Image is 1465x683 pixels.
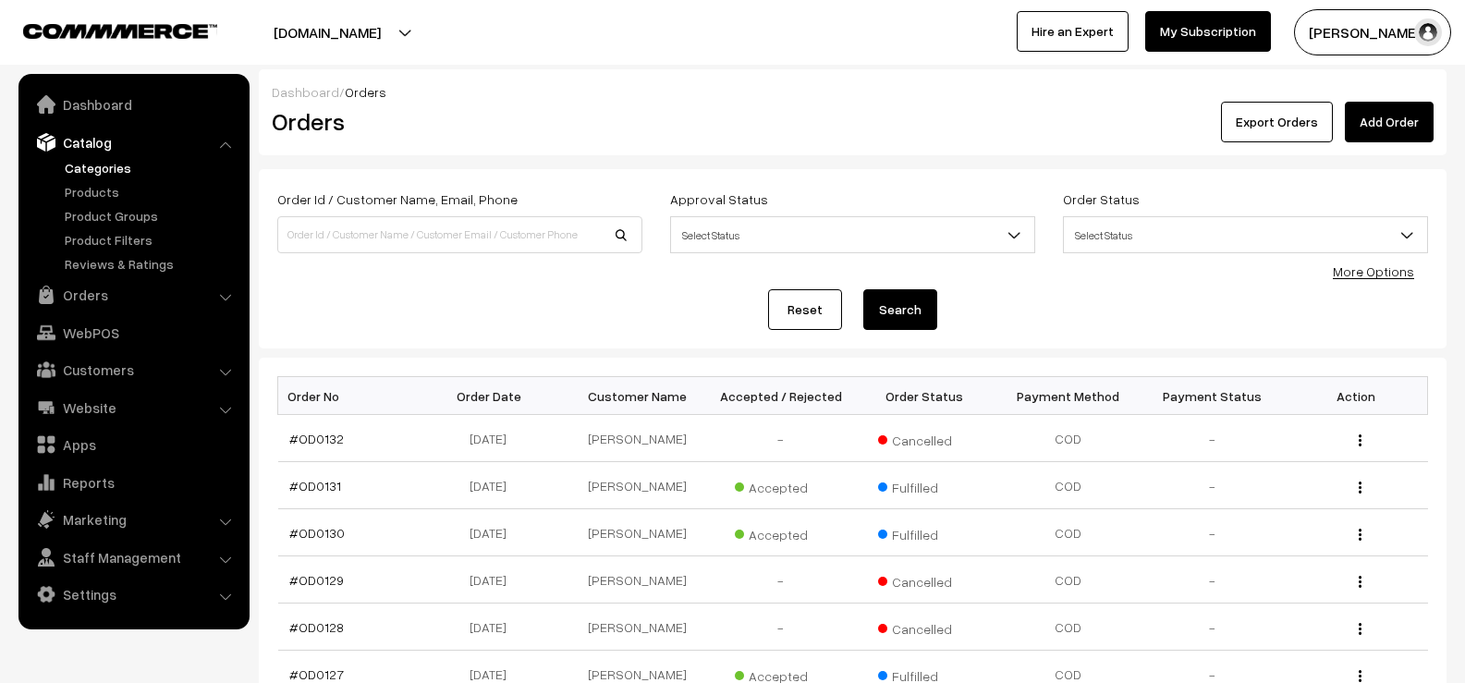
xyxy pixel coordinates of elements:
td: [DATE] [421,556,566,604]
td: - [709,556,853,604]
td: COD [996,509,1141,556]
th: Accepted / Rejected [709,377,853,415]
span: Select Status [1063,216,1428,253]
th: Action [1284,377,1428,415]
a: Reset [768,289,842,330]
img: Menu [1359,529,1361,541]
a: Categories [60,158,243,177]
th: Order Date [421,377,566,415]
a: #OD0131 [289,478,341,494]
a: Marketing [23,503,243,536]
span: Select Status [1064,219,1427,251]
a: #OD0132 [289,431,344,446]
a: Add Order [1345,102,1434,142]
button: [DOMAIN_NAME] [209,9,446,55]
img: Menu [1359,576,1361,588]
a: Settings [23,578,243,611]
th: Customer Name [566,377,710,415]
td: - [1141,556,1285,604]
a: Hire an Expert [1017,11,1129,52]
a: My Subscription [1145,11,1271,52]
img: Menu [1359,623,1361,635]
button: [PERSON_NAME] [1294,9,1451,55]
h2: Orders [272,107,641,136]
a: Customers [23,353,243,386]
a: Products [60,182,243,201]
a: #OD0128 [289,619,344,635]
span: Orders [345,84,386,100]
span: Cancelled [878,426,971,450]
td: - [1141,462,1285,509]
th: Payment Method [996,377,1141,415]
span: Select Status [671,219,1034,251]
a: #OD0130 [289,525,345,541]
td: - [709,415,853,462]
a: Catalog [23,126,243,159]
th: Order No [278,377,422,415]
button: Export Orders [1221,102,1333,142]
a: COMMMERCE [23,18,185,41]
div: / [272,82,1434,102]
span: Fulfilled [878,520,971,544]
td: [PERSON_NAME] [566,556,710,604]
span: Cancelled [878,615,971,639]
th: Payment Status [1141,377,1285,415]
span: Select Status [670,216,1035,253]
a: #OD0129 [289,572,344,588]
a: WebPOS [23,316,243,349]
td: [PERSON_NAME] [566,509,710,556]
td: COD [996,556,1141,604]
img: Menu [1359,670,1361,682]
button: Search [863,289,937,330]
td: [PERSON_NAME] [566,462,710,509]
td: [DATE] [421,415,566,462]
span: Accepted [735,520,827,544]
a: Reports [23,466,243,499]
a: Dashboard [23,88,243,121]
td: - [1141,415,1285,462]
a: Dashboard [272,84,339,100]
img: COMMMERCE [23,24,217,38]
label: Order Status [1063,189,1140,209]
td: COD [996,604,1141,651]
span: Cancelled [878,567,971,592]
img: Menu [1359,482,1361,494]
td: [DATE] [421,462,566,509]
a: #OD0127 [289,666,344,682]
img: Menu [1359,434,1361,446]
td: [DATE] [421,604,566,651]
a: Orders [23,278,243,311]
td: - [1141,509,1285,556]
th: Order Status [853,377,997,415]
a: Product Groups [60,206,243,226]
span: Fulfilled [878,473,971,497]
td: COD [996,415,1141,462]
a: Product Filters [60,230,243,250]
td: [PERSON_NAME] [566,415,710,462]
a: More Options [1333,263,1414,279]
td: - [709,604,853,651]
span: Accepted [735,473,827,497]
td: [DATE] [421,509,566,556]
a: Reviews & Ratings [60,254,243,274]
td: - [1141,604,1285,651]
a: Apps [23,428,243,461]
input: Order Id / Customer Name / Customer Email / Customer Phone [277,216,642,253]
td: COD [996,462,1141,509]
a: Staff Management [23,541,243,574]
label: Approval Status [670,189,768,209]
img: user [1414,18,1442,46]
label: Order Id / Customer Name, Email, Phone [277,189,518,209]
td: [PERSON_NAME] [566,604,710,651]
a: Website [23,391,243,424]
